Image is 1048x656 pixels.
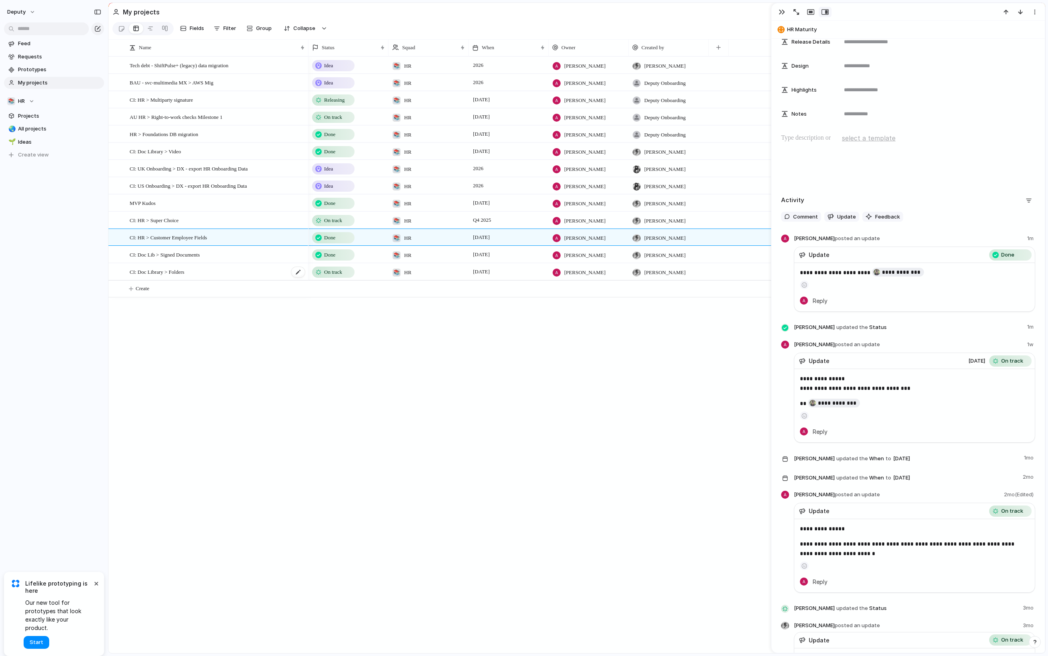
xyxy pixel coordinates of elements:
span: When [794,471,1018,483]
button: 🌱 [7,138,15,146]
span: [PERSON_NAME] [794,604,835,612]
span: [PERSON_NAME] [564,165,605,173]
span: Create view [18,151,49,159]
span: 1m [1027,235,1035,244]
span: When [482,44,494,52]
span: Status [794,321,1022,333]
span: [PERSON_NAME] [564,148,605,156]
span: Name [139,44,151,52]
div: 📚 [393,234,401,242]
span: BAU - svc-multimedia MX > AWS Mig [130,78,213,87]
span: 1mo [1024,452,1035,462]
span: Feedback [875,213,900,221]
span: [PERSON_NAME] [564,200,605,208]
button: Feedback [862,212,903,222]
div: 📚 [393,79,401,87]
span: Owner [561,44,575,52]
span: Squad [402,44,415,52]
span: Update [809,357,830,365]
span: to [886,455,891,463]
span: Idea [324,79,333,87]
span: 2mo [1023,471,1035,481]
span: 3mo [1023,602,1035,612]
span: Prototypes [18,66,101,74]
span: Projects [18,112,101,120]
div: 🌱 [8,137,14,146]
span: AU HR > Right-to-work checks Milestone 1 [130,112,222,121]
div: 📚 [393,269,401,277]
span: On track [1001,636,1023,644]
span: [PERSON_NAME] [564,217,605,225]
span: Status [794,602,1018,614]
span: HR [404,165,411,173]
span: Fields [190,24,204,32]
div: 📚 [7,97,15,105]
span: Start [30,638,43,646]
span: select a template [842,133,896,143]
span: Highlights [792,86,817,94]
span: posted an update [835,235,880,241]
span: CI: HR > Multiparty signature [130,95,193,104]
span: HR [404,200,411,208]
span: Lifelike prototyping is here [25,580,92,594]
button: Create view [4,149,104,161]
span: updated the [836,323,868,331]
span: [PERSON_NAME] [644,183,685,191]
button: Group [242,22,276,35]
span: HR [404,131,411,139]
span: [DATE] [471,112,492,122]
span: Update [809,251,830,259]
span: [DATE] [471,129,492,139]
span: [DATE] [471,146,492,156]
span: Release Details [792,38,830,46]
span: [PERSON_NAME] [564,234,605,242]
button: deputy [4,6,40,18]
button: Update [824,212,859,222]
span: Done [324,148,335,156]
span: HR [404,148,411,156]
span: On track [324,217,342,225]
span: HR [404,114,411,122]
button: 🌏 [7,125,15,133]
div: 📚 [393,217,401,225]
span: [PERSON_NAME] [564,79,605,87]
span: Status [322,44,335,52]
span: Filter [223,24,236,32]
span: 3mo [1023,622,1035,630]
span: When [794,452,1019,464]
span: 2026 [471,164,485,173]
div: 📚 [393,96,401,104]
span: Notes [792,110,807,118]
span: All projects [18,125,101,133]
div: 🌏 [8,124,14,134]
a: 🌏All projects [4,123,104,135]
span: [DATE] [968,357,985,365]
div: 📚 [393,251,401,259]
span: [PERSON_NAME] [794,455,835,463]
span: CI: HR > Super Choice [130,215,178,225]
span: [PERSON_NAME] [564,131,605,139]
span: CI: UK Onboarding > DX - export HR Onboarding Data [130,164,248,173]
span: Feed [18,40,101,48]
span: [PERSON_NAME] [644,217,685,225]
a: 🌱Ideas [4,136,104,148]
span: Created by [641,44,664,52]
span: HR Maturity [787,26,1041,34]
span: [PERSON_NAME] [644,148,685,156]
span: HR [404,183,411,191]
button: Dismiss [91,578,101,588]
span: [PERSON_NAME] [644,251,685,259]
button: HR Maturity [775,23,1041,36]
span: HR [404,217,411,225]
span: Comment [793,213,818,221]
span: 2026 [471,181,485,191]
div: 📚 [393,165,401,173]
span: [PERSON_NAME] [564,62,605,70]
span: Our new tool for prototypes that look exactly like your product. [25,598,92,632]
div: 📚 [393,131,401,139]
span: [PERSON_NAME] [564,269,605,277]
span: On track [324,268,342,276]
h2: My projects [123,7,160,17]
